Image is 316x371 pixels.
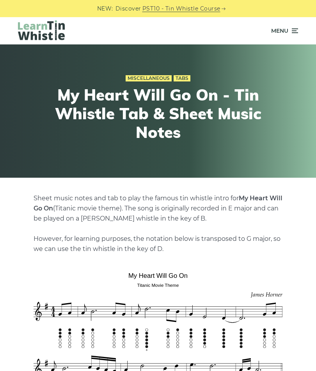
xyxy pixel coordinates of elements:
[271,21,288,41] span: Menu
[126,75,172,81] a: Miscellaneous
[174,75,190,81] a: Tabs
[18,20,65,40] img: LearnTinWhistle.com
[34,193,282,254] p: Sheet music notes and tab to play the famous tin whistle intro for (Titanic movie theme). The son...
[53,85,263,141] h1: My Heart Will Go On - Tin Whistle Tab & Sheet Music Notes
